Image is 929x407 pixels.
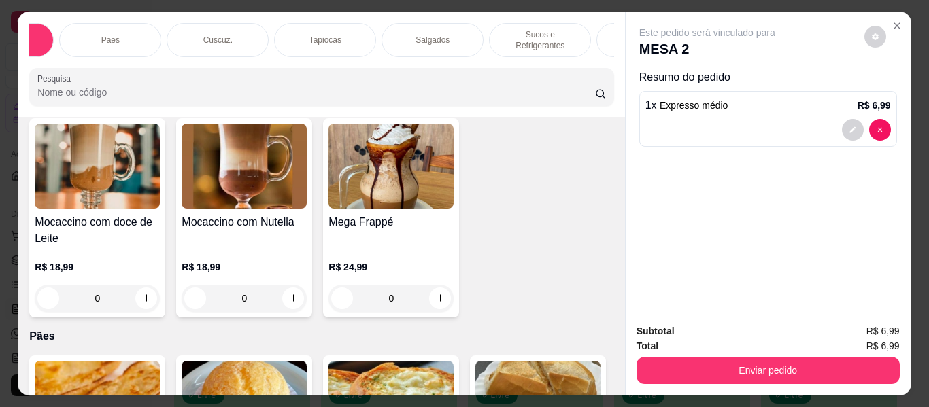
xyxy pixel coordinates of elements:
[637,325,675,336] strong: Subtotal
[182,124,307,209] img: product-image
[637,357,900,384] button: Enviar pedido
[184,287,206,309] button: decrease-product-quantity
[101,35,120,46] p: Pães
[35,260,160,274] p: R$ 18,99
[645,97,728,113] p: 1 x
[639,39,775,58] p: MESA 2
[886,15,908,37] button: Close
[328,124,454,209] img: product-image
[429,287,451,309] button: increase-product-quantity
[639,26,775,39] p: Este pedido será vinculado para
[416,35,450,46] p: Salgados
[35,214,160,247] h4: Mocaccino com doce de Leite
[501,29,579,51] p: Sucos e Refrigerantes
[37,287,59,309] button: decrease-product-quantity
[37,73,75,84] label: Pesquisa
[328,260,454,274] p: R$ 24,99
[282,287,304,309] button: increase-product-quantity
[639,69,897,86] p: Resumo do pedido
[660,100,728,111] span: Expresso médio
[37,86,595,99] input: Pesquisa
[637,340,658,351] strong: Total
[203,35,233,46] p: Cuscuz.
[29,328,613,344] p: Pães
[866,323,900,338] span: R$ 6,99
[35,124,160,209] img: product-image
[182,214,307,230] h4: Mocaccino com Nutella
[858,99,891,112] p: R$ 6,99
[182,260,307,274] p: R$ 18,99
[328,214,454,230] h4: Mega Frappé
[864,26,886,48] button: decrease-product-quantity
[842,119,864,141] button: decrease-product-quantity
[135,287,157,309] button: increase-product-quantity
[331,287,353,309] button: decrease-product-quantity
[869,119,891,141] button: decrease-product-quantity
[866,338,900,353] span: R$ 6,99
[309,35,341,46] p: Tapiocas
